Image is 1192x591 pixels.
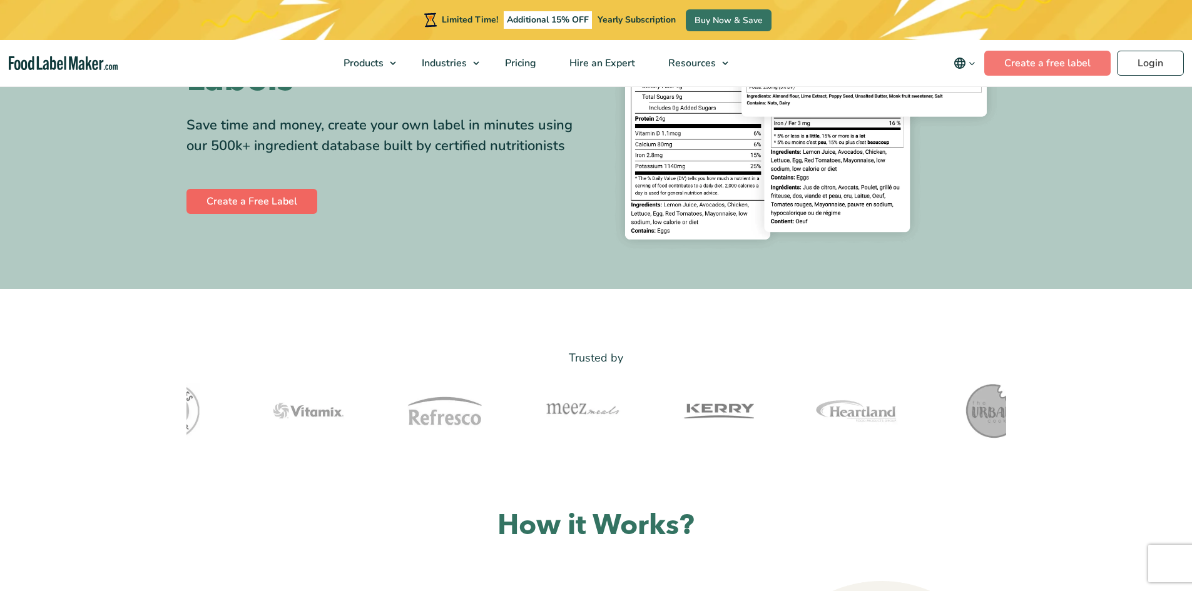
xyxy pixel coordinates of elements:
div: Save time and money, create your own label in minutes using our 500k+ ingredient database built b... [186,115,587,156]
a: Hire an Expert [553,40,649,86]
a: Industries [405,40,486,86]
p: Trusted by [186,349,1006,367]
span: Hire an Expert [566,56,636,70]
a: Resources [652,40,735,86]
h2: How it Works? [186,507,1006,544]
span: Industries [418,56,468,70]
span: Products [340,56,385,70]
span: Additional 15% OFF [504,11,592,29]
span: Pricing [501,56,537,70]
a: Products [327,40,402,86]
a: Buy Now & Save [686,9,772,31]
a: Create a Free Label [186,189,317,214]
a: Create a free label [984,51,1111,76]
span: Resources [665,56,717,70]
a: Pricing [489,40,550,86]
span: Yearly Subscription [598,14,676,26]
span: Limited Time! [442,14,498,26]
a: Login [1117,51,1184,76]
